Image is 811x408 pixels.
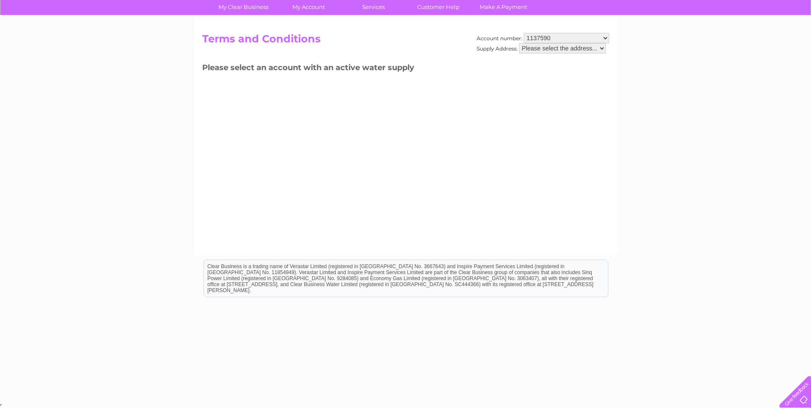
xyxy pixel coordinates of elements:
[477,35,522,41] label: Account number:
[682,36,701,43] a: Energy
[202,33,609,53] h2: Terms and Conditions
[661,36,677,43] a: Water
[202,62,609,77] h3: Please select an account with an active water supply
[783,36,803,43] a: Log out
[650,4,709,15] a: 0333 014 3131
[28,22,72,48] img: logo.png
[706,36,731,43] a: Telecoms
[204,5,608,41] div: Clear Business is a trading name of Verastar Limited (registered in [GEOGRAPHIC_DATA] No. 3667643...
[737,36,749,43] a: Blog
[754,36,775,43] a: Contact
[477,45,518,52] label: Supply Address:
